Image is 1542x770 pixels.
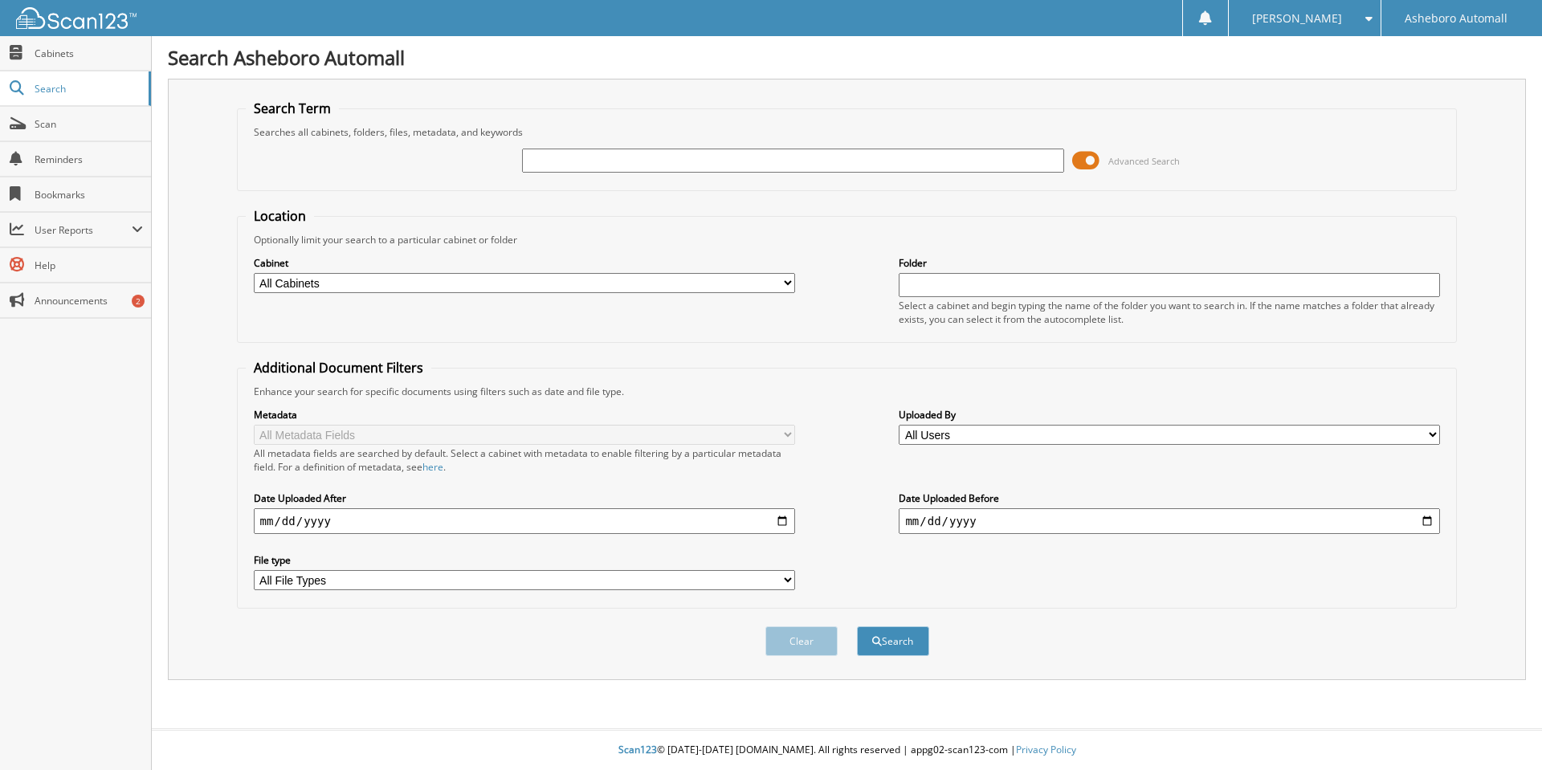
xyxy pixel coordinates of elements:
div: Searches all cabinets, folders, files, metadata, and keywords [246,125,1449,139]
span: Help [35,259,143,272]
span: Search [35,82,141,96]
span: Scan [35,117,143,131]
span: Announcements [35,294,143,308]
span: User Reports [35,223,132,237]
span: Bookmarks [35,188,143,202]
label: Date Uploaded After [254,491,795,505]
span: Asheboro Automall [1405,14,1507,23]
h1: Search Asheboro Automall [168,44,1526,71]
span: Reminders [35,153,143,166]
a: Privacy Policy [1016,743,1076,756]
span: Cabinets [35,47,143,60]
label: Cabinet [254,256,795,270]
span: Advanced Search [1108,155,1180,167]
input: start [254,508,795,534]
label: Metadata [254,408,795,422]
div: Select a cabinet and begin typing the name of the folder you want to search in. If the name match... [899,299,1440,326]
a: here [422,460,443,474]
button: Search [857,626,929,656]
legend: Search Term [246,100,339,117]
img: scan123-logo-white.svg [16,7,137,29]
label: Folder [899,256,1440,270]
label: Date Uploaded Before [899,491,1440,505]
span: Scan123 [618,743,657,756]
div: © [DATE]-[DATE] [DOMAIN_NAME]. All rights reserved | appg02-scan123-com | [152,731,1542,770]
label: File type [254,553,795,567]
label: Uploaded By [899,408,1440,422]
legend: Location [246,207,314,225]
div: Optionally limit your search to a particular cabinet or folder [246,233,1449,246]
div: Enhance your search for specific documents using filters such as date and file type. [246,385,1449,398]
legend: Additional Document Filters [246,359,431,377]
div: All metadata fields are searched by default. Select a cabinet with metadata to enable filtering b... [254,446,795,474]
button: Clear [765,626,838,656]
input: end [899,508,1440,534]
div: 2 [132,295,145,308]
span: [PERSON_NAME] [1252,14,1342,23]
